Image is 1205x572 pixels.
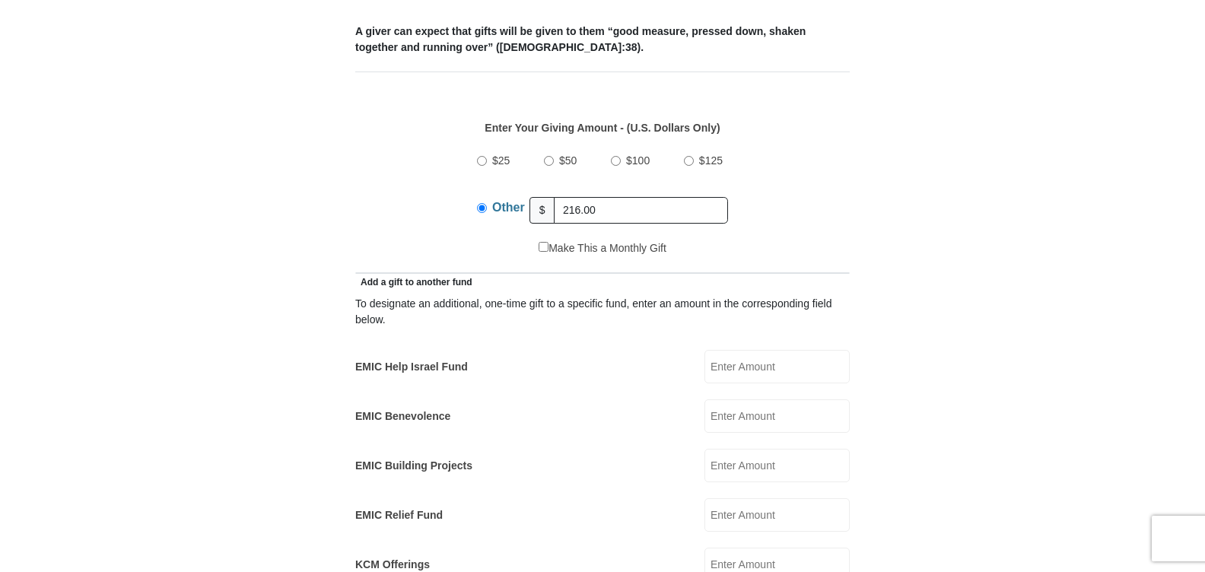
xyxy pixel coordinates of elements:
[485,122,720,134] strong: Enter Your Giving Amount - (U.S. Dollars Only)
[539,242,548,252] input: Make This a Monthly Gift
[355,277,472,288] span: Add a gift to another fund
[704,498,850,532] input: Enter Amount
[529,197,555,224] span: $
[355,359,468,375] label: EMIC Help Israel Fund
[554,197,728,224] input: Other Amount
[492,154,510,167] span: $25
[355,25,806,53] b: A giver can expect that gifts will be given to them “good measure, pressed down, shaken together ...
[355,296,850,328] div: To designate an additional, one-time gift to a specific fund, enter an amount in the correspondin...
[355,507,443,523] label: EMIC Relief Fund
[355,458,472,474] label: EMIC Building Projects
[699,154,723,167] span: $125
[492,201,525,214] span: Other
[704,350,850,383] input: Enter Amount
[539,240,666,256] label: Make This a Monthly Gift
[355,408,450,424] label: EMIC Benevolence
[559,154,577,167] span: $50
[704,399,850,433] input: Enter Amount
[626,154,650,167] span: $100
[704,449,850,482] input: Enter Amount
